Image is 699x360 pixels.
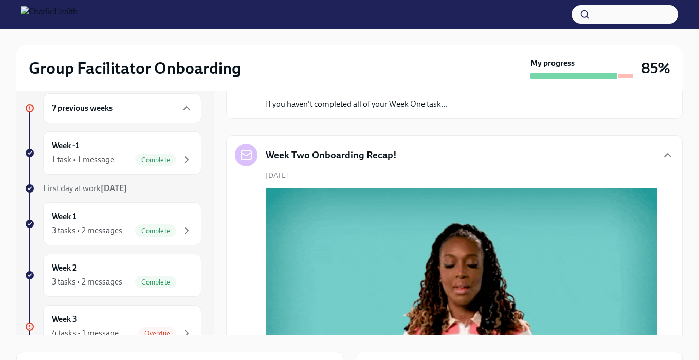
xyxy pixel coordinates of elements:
h5: Week Two Onboarding Recap! [266,148,397,162]
p: If you haven't completed all of your Week One task... [266,99,447,110]
a: Week 23 tasks • 2 messagesComplete [25,254,201,297]
img: CharlieHealth [21,6,78,23]
span: First day at work [43,183,127,193]
h2: Group Facilitator Onboarding [29,58,241,79]
strong: My progress [530,58,575,69]
h6: Week 3 [52,314,77,325]
span: Complete [135,278,176,286]
span: Complete [135,156,176,164]
div: 7 previous weeks [43,93,201,123]
div: 3 tasks • 2 messages [52,225,122,236]
strong: [DATE] [101,183,127,193]
h6: 7 previous weeks [52,103,113,114]
span: Overdue [138,330,176,337]
a: Week 13 tasks • 2 messagesComplete [25,202,201,245]
h6: Week 2 [52,262,77,274]
span: [DATE] [266,170,288,180]
a: Week 34 tasks • 1 messageOverdue [25,305,201,348]
div: 1 task • 1 message [52,154,114,165]
a: First day at work[DATE] [25,183,201,194]
div: 4 tasks • 1 message [52,328,119,339]
h3: 85% [641,59,670,78]
div: 3 tasks • 2 messages [52,276,122,288]
span: Complete [135,227,176,235]
h6: Week -1 [52,140,79,151]
a: Week -11 task • 1 messageComplete [25,131,201,175]
h6: Week 1 [52,211,76,222]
